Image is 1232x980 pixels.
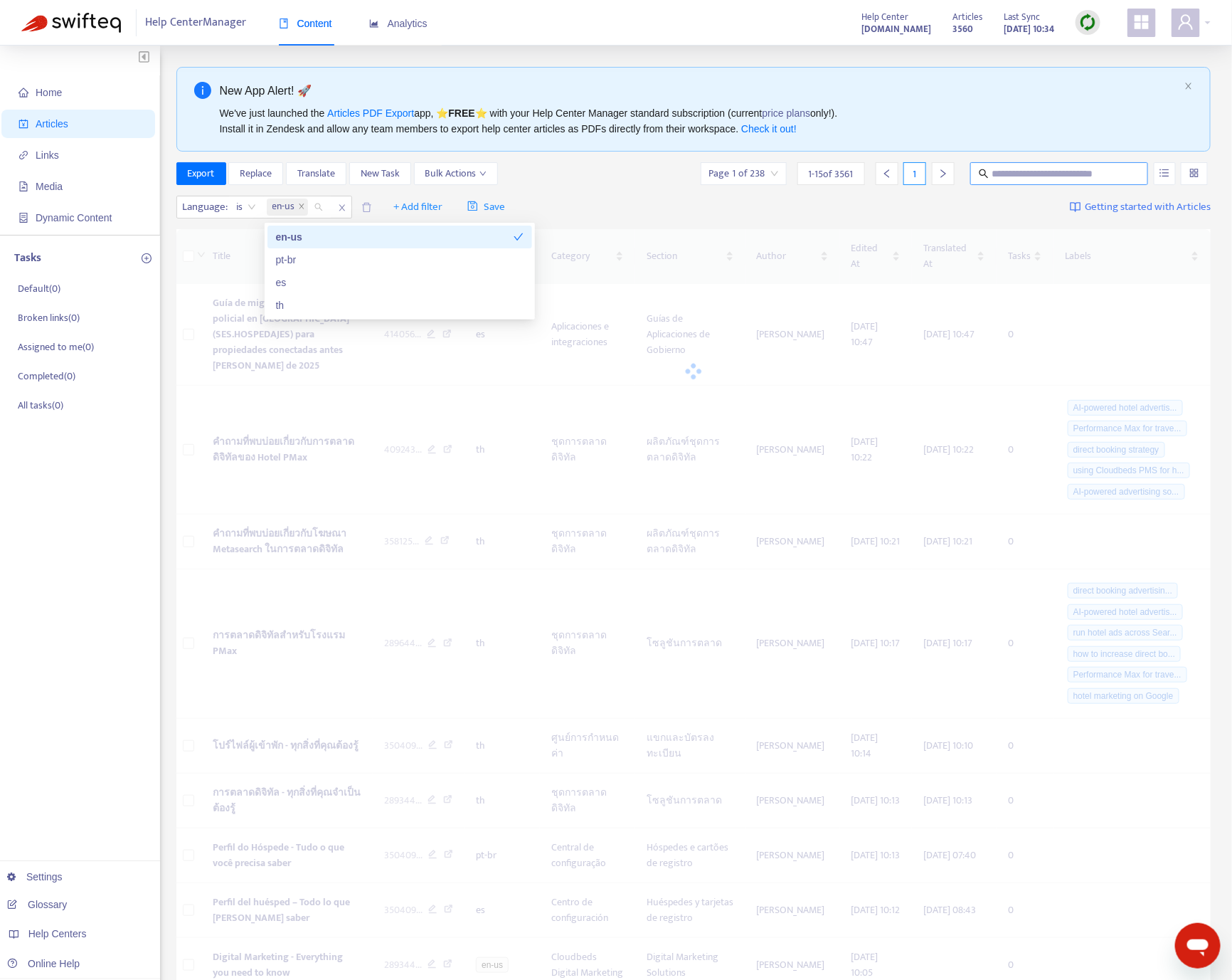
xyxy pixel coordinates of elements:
span: Help Center [861,9,908,25]
span: en-us [272,199,295,216]
p: Default ( 0 ) [18,281,60,296]
p: Assigned to me ( 0 ) [18,339,94,354]
iframe: Button to launch messaging window [1175,923,1221,969]
div: th [276,297,524,313]
span: Translate [297,166,335,181]
button: New Task [349,162,411,185]
span: Analytics [369,18,428,29]
div: es [267,271,532,294]
span: delete [361,202,372,213]
span: 1 - 15 of 3561 [809,167,854,181]
a: price plans [763,107,811,119]
a: Glossary [7,899,67,910]
div: es [276,275,524,290]
span: Getting started with Articles [1085,199,1211,216]
button: saveSave [457,196,516,218]
span: check [514,232,524,242]
p: Completed ( 0 ) [18,369,75,384]
span: Articles [952,9,982,25]
strong: [DATE] 10:34 [1004,21,1054,37]
a: Settings [7,871,63,882]
div: en-us [267,226,532,248]
img: sync.dc5367851b00ba804db3.png [1079,14,1097,31]
span: save [467,201,478,211]
span: container [18,213,28,223]
span: down [479,170,487,177]
p: Tasks [14,250,41,267]
a: Articles PDF Export [327,107,414,119]
span: Help Centers [28,928,87,939]
span: plus-circle [142,253,152,263]
div: pt-br [267,248,532,271]
span: Save [467,199,505,216]
span: close [298,203,305,211]
span: Media [36,181,63,192]
div: New App Alert! 🚀 [220,82,1179,100]
span: right [938,169,948,179]
a: [DOMAIN_NAME] [861,21,931,37]
span: Help Center Manager [146,9,247,36]
span: Articles [36,118,68,130]
button: close [1184,82,1193,91]
span: en-us [267,199,308,216]
span: search [979,169,989,179]
span: Home [36,87,62,98]
a: Online Help [7,958,80,969]
div: en-us [276,229,514,245]
span: file-image [18,181,28,191]
span: left [882,169,892,179]
span: Dynamic Content [36,212,112,223]
span: is [237,196,256,218]
button: unordered-list [1154,162,1176,185]
img: Swifteq [21,13,121,33]
div: 1 [903,162,926,185]
button: Translate [286,162,346,185]
span: Bulk Actions [425,166,487,181]
div: We've just launched the app, ⭐ ⭐️ with your Help Center Manager standard subscription (current on... [220,105,1179,137]
button: Bulk Actionsdown [414,162,498,185]
span: close [333,199,351,216]
span: Language : [177,196,230,218]
p: All tasks ( 0 ) [18,398,63,413]
span: Content [279,18,332,29]
img: image-link [1070,201,1081,213]
p: Broken links ( 0 ) [18,310,80,325]
span: Export [188,166,215,181]
span: New Task [361,166,400,181]
button: + Add filter [383,196,453,218]
span: home [18,88,28,98]
span: Replace [240,166,272,181]
div: pt-br [276,252,524,268]
span: Last Sync [1004,9,1040,25]
span: account-book [18,119,28,129]
button: Export [176,162,226,185]
span: user [1177,14,1194,31]
span: book [279,19,289,28]
span: info-circle [194,82,211,99]
strong: 3560 [952,21,973,37]
div: th [267,294,532,317]
button: Replace [228,162,283,185]
span: link [18,150,28,160]
span: area-chart [369,19,379,28]
a: Getting started with Articles [1070,196,1211,218]
span: + Add filter [393,199,442,216]
span: Links [36,149,59,161]
span: appstore [1133,14,1150,31]
span: unordered-list [1159,168,1169,178]
b: FREE [448,107,474,119]
a: Check it out! [741,123,797,135]
strong: [DOMAIN_NAME] [861,21,931,37]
